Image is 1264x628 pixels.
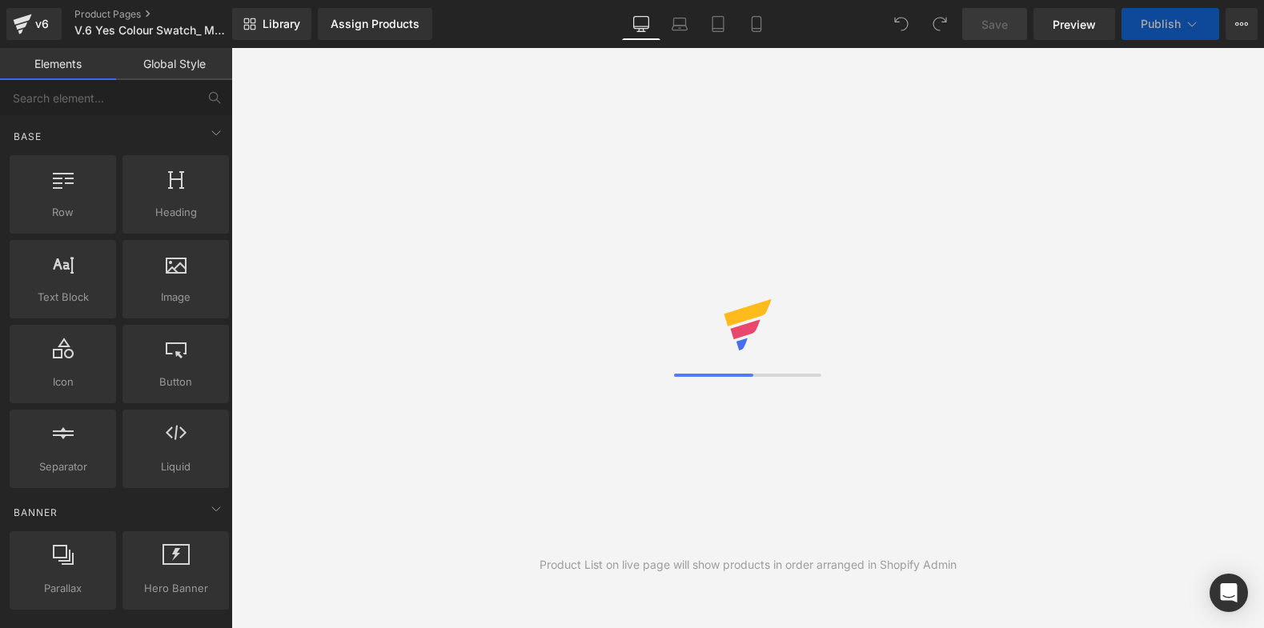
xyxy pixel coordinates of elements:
a: Laptop [660,8,699,40]
button: Undo [885,8,917,40]
span: Heading [127,204,224,221]
span: Image [127,289,224,306]
span: V.6 Yes Colour Swatch_ Modal Loungewear Template [74,24,228,37]
span: Base [12,129,43,144]
div: Product List on live page will show products in order arranged in Shopify Admin [540,556,957,574]
span: Library [263,17,300,31]
a: Tablet [699,8,737,40]
span: Row [14,204,111,221]
a: Preview [1033,8,1115,40]
span: Separator [14,458,111,475]
span: Preview [1053,16,1096,33]
a: Global Style [116,48,232,80]
button: Redo [924,8,956,40]
a: Mobile [737,8,776,40]
span: Icon [14,374,111,390]
div: v6 [32,14,52,34]
div: Assign Products [331,18,419,30]
span: Publish [1141,18,1181,30]
span: Liquid [127,458,224,475]
span: Button [127,374,224,390]
span: Parallax [14,580,111,597]
span: Text Block [14,289,111,306]
a: Desktop [622,8,660,40]
span: Save [981,16,1008,33]
button: Publish [1122,8,1219,40]
span: Hero Banner [127,580,224,597]
a: New Library [232,8,311,40]
a: Product Pages [74,8,259,21]
div: Open Intercom Messenger [1210,574,1248,612]
a: v6 [6,8,62,40]
span: Banner [12,505,59,520]
button: More [1226,8,1258,40]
